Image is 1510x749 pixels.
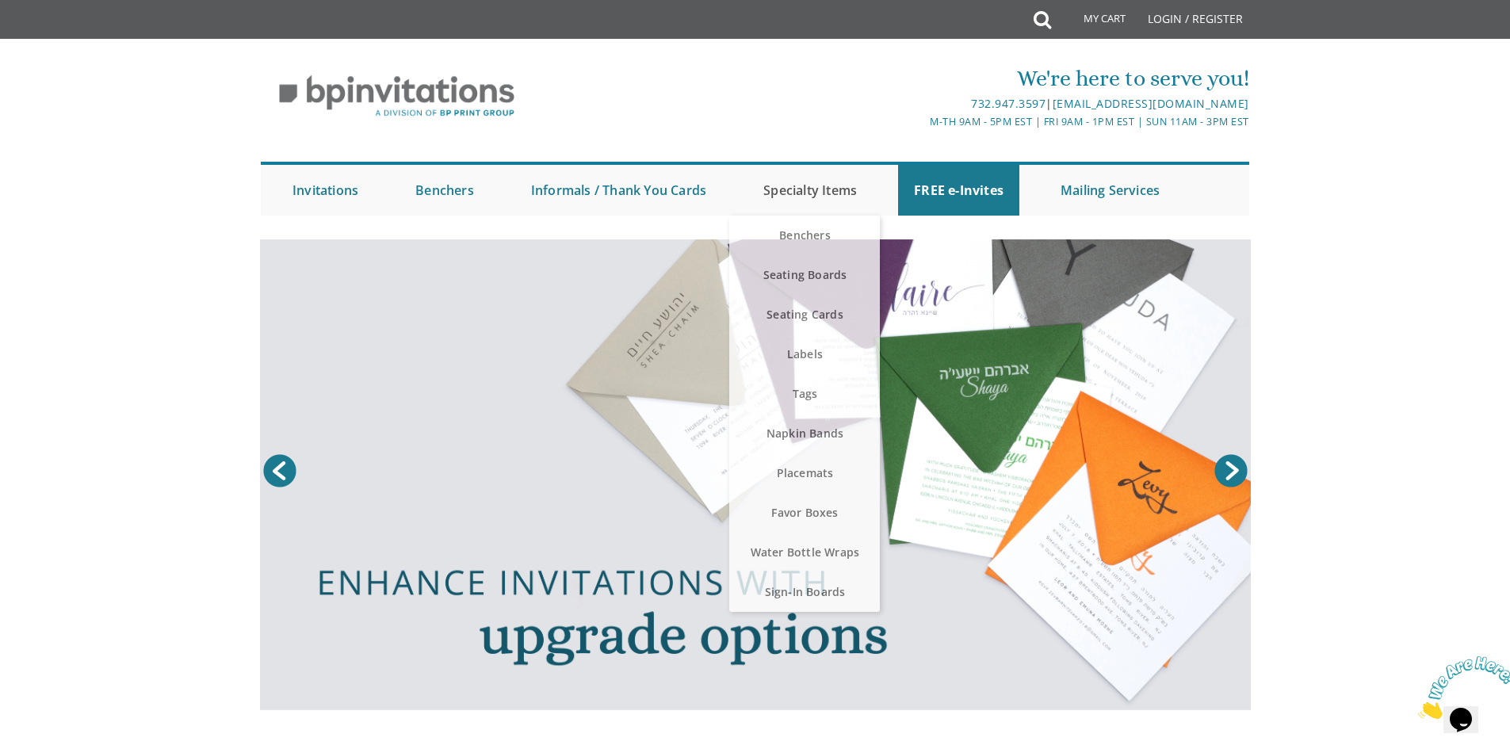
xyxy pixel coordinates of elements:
[898,165,1019,216] a: FREE e-Invites
[729,533,880,572] a: Water Bottle Wraps
[515,165,722,216] a: Informals / Thank You Cards
[1045,165,1176,216] a: Mailing Services
[1412,650,1510,725] iframe: chat widget
[747,165,873,216] a: Specialty Items
[729,572,880,612] a: Sign-In Boards
[399,165,490,216] a: Benchers
[729,414,880,453] a: Napkin Bands
[1211,451,1251,491] a: Next
[729,493,880,533] a: Favor Boxes
[729,453,880,493] a: Placemats
[260,451,300,491] a: Prev
[591,94,1249,113] div: |
[729,334,880,374] a: Labels
[729,216,880,255] a: Benchers
[729,295,880,334] a: Seating Cards
[591,63,1249,94] div: We're here to serve you!
[971,96,1046,111] a: 732.947.3597
[591,113,1249,130] div: M-Th 9am - 5pm EST | Fri 9am - 1pm EST | Sun 11am - 3pm EST
[6,6,105,69] img: Chat attention grabber
[1053,96,1249,111] a: [EMAIL_ADDRESS][DOMAIN_NAME]
[277,165,374,216] a: Invitations
[729,255,880,295] a: Seating Boards
[1049,2,1137,41] a: My Cart
[729,374,880,414] a: Tags
[261,63,533,129] img: BP Invitation Loft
